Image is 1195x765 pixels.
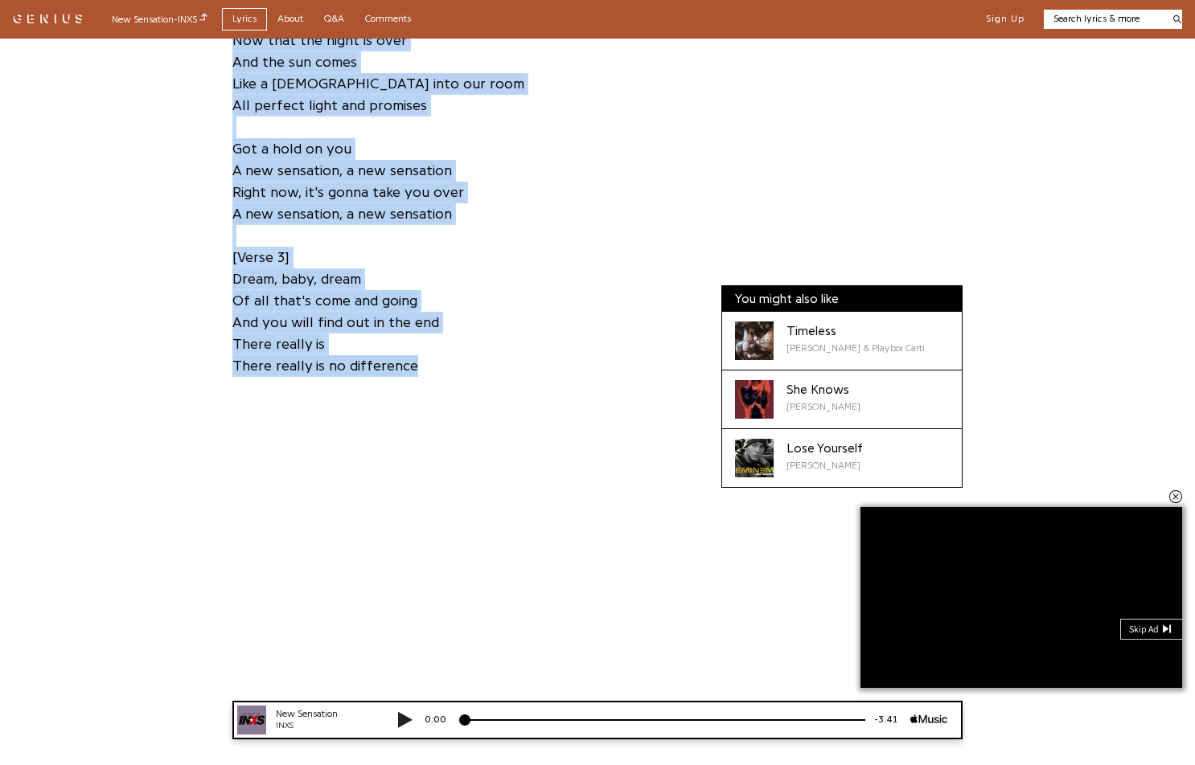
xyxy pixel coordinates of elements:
a: Q&A [314,8,355,30]
div: She Knows [786,380,860,399]
div: Lose Yourself [786,439,863,458]
div: New Sensation - INXS [112,11,207,27]
div: [PERSON_NAME] [786,399,860,414]
div: [PERSON_NAME] & Playboi Carti [786,341,925,355]
div: Cover art for She Knows by J. Cole [735,380,774,419]
a: Cover art for Timeless by The Weeknd & Playboi CartiTimeless[PERSON_NAME] & Playboi Carti [722,312,962,370]
a: Lyrics [222,8,267,30]
div: Timeless [786,321,925,341]
iframe: Advertisement [207,546,988,747]
a: About [267,8,314,30]
span: And the sun comes Like a [DEMOGRAPHIC_DATA] into our room All perfect light and promises [232,52,524,115]
a: Comments [355,8,421,30]
a: Dream, baby, dreamOf all that's come and goingAnd you will find out in the endThere really isTher... [232,268,439,376]
input: Search lyrics & more [1044,12,1164,26]
a: Cover art for Lose Yourself by EminemLose Yourself[PERSON_NAME] [722,429,962,487]
span: Got a hold on you A new sensation, a new sensation Right now, it's gonna take you over A new sens... [232,139,464,223]
div: Cover art for Lose Yourself by Eminem [735,439,774,477]
span: Dream, baby, dream Of all that's come and going And you will find out in the end There really is ... [232,269,439,375]
div: Cover art for Timeless by The Weeknd & Playboi Carti [735,321,774,360]
a: And the sun comesLike a [DEMOGRAPHIC_DATA] into our roomAll perfect light and promises [232,51,524,116]
button: Sign Up [986,13,1025,26]
div: [PERSON_NAME] [786,458,863,472]
a: Got a hold on youA new sensation, a new sensationRight now, it's gonna take you overA new sensati... [232,137,464,224]
div: Skip Ad [1129,624,1162,636]
div: You might also like [722,286,962,312]
a: Cover art for She Knows by J. ColeShe Knows[PERSON_NAME] [722,370,962,429]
